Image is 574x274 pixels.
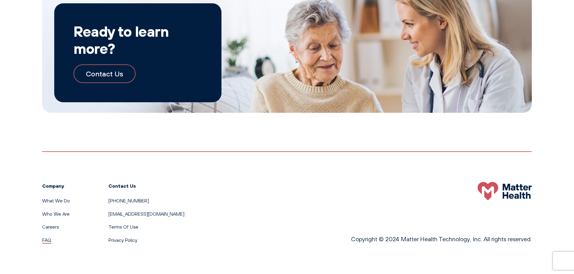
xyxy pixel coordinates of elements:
h2: Ready to learn more? [74,23,202,57]
a: What We Do [42,198,70,204]
a: Careers [42,224,59,230]
h3: Company [42,182,70,190]
a: [EMAIL_ADDRESS][DOMAIN_NAME] [108,211,184,217]
a: FAQ [42,237,51,243]
p: Copyright © 2024 Matter Health Technology, Inc. All rights reserved. [351,234,532,244]
a: Terms Of Use [108,224,138,230]
a: [PHONE_NUMBER] [108,198,149,204]
a: Who We Are [42,211,70,217]
h3: Contact Us [108,182,184,190]
a: Privacy Policy [108,237,137,243]
a: Contact Us [74,64,136,83]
